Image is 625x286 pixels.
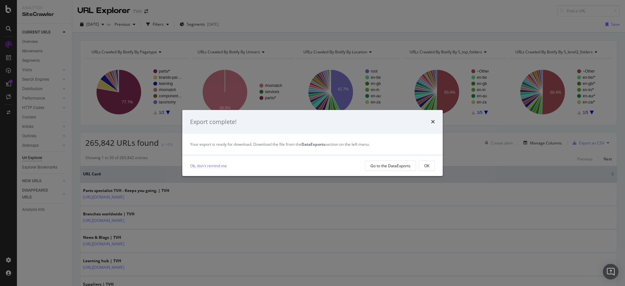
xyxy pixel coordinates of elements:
div: Export complete! [190,118,237,126]
button: OK [419,160,435,171]
div: Go to the DataExports [370,163,410,169]
div: OK [424,163,429,169]
button: Go to the DataExports [365,160,416,171]
span: section on the left menu. [301,142,370,147]
div: Your export is ready for download. Download the file from the [190,142,435,147]
div: times [431,118,435,126]
div: modal [182,110,443,176]
a: Ok, don't remind me [190,162,227,169]
strong: DataExports [301,142,325,147]
div: Open Intercom Messenger [603,264,618,279]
